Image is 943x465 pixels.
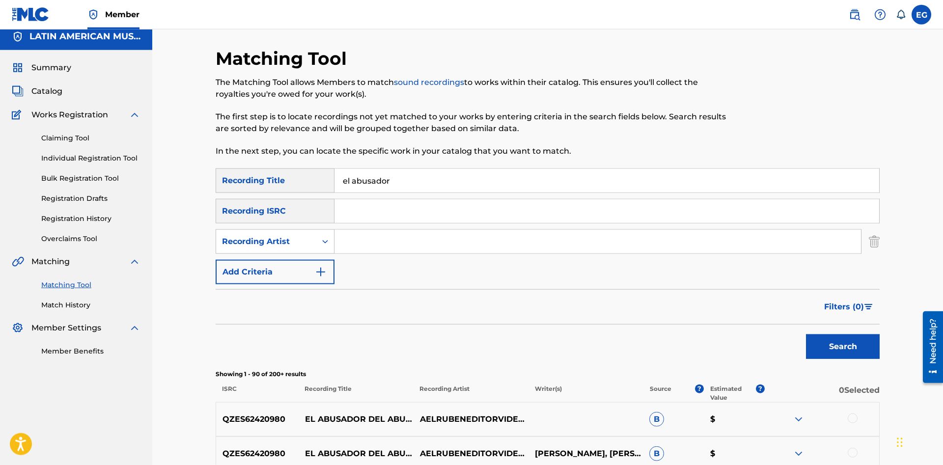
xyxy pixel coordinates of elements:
[216,370,880,379] p: Showing 1 - 90 of 200+ results
[87,9,99,21] img: Top Rightsholder
[12,322,24,334] img: Member Settings
[298,384,413,402] p: Recording Title
[12,31,24,43] img: Accounts
[649,446,664,461] span: B
[315,266,327,278] img: 9d2ae6d4665cec9f34b9.svg
[299,448,414,460] p: EL ABUSADOR DEL ABUSADOR
[894,418,943,465] iframe: Chat Widget
[12,62,24,74] img: Summary
[824,301,864,313] span: Filters ( 0 )
[528,448,643,460] p: [PERSON_NAME], [PERSON_NAME]
[864,304,873,310] img: filter
[41,173,140,184] a: Bulk Registration Tool
[870,5,890,25] div: Help
[874,9,886,21] img: help
[695,384,704,393] span: ?
[756,384,765,393] span: ?
[896,10,906,20] div: Notifications
[915,306,943,388] iframe: Resource Center
[413,413,528,425] p: AELRUBENEDITORVIDEOMUSICA
[41,133,140,143] a: Claiming Tool
[793,413,804,425] img: expand
[650,384,671,402] p: Source
[216,384,298,402] p: ISRC
[413,384,528,402] p: Recording Artist
[105,9,139,20] span: Member
[41,193,140,204] a: Registration Drafts
[710,384,755,402] p: Estimated Value
[41,214,140,224] a: Registration History
[897,428,903,457] div: Drag
[41,234,140,244] a: Overclaims Tool
[394,78,464,87] a: sound recordings
[704,448,765,460] p: $
[765,384,880,402] p: 0 Selected
[413,448,528,460] p: AELRUBENEDITORVIDEOMUSICA
[216,111,727,135] p: The first step is to locate recordings not yet matched to your works by entering criteria in the ...
[216,145,727,157] p: In the next step, you can locate the specific work in your catalog that you want to match.
[216,168,880,364] form: Search Form
[41,300,140,310] a: Match History
[216,260,334,284] button: Add Criteria
[12,85,24,97] img: Catalog
[31,85,62,97] span: Catalog
[806,334,880,359] button: Search
[31,256,70,268] span: Matching
[299,413,414,425] p: EL ABUSADOR DEL ABUSADOR
[12,109,25,121] img: Works Registration
[12,62,71,74] a: SummarySummary
[41,346,140,356] a: Member Benefits
[12,256,24,268] img: Matching
[31,62,71,74] span: Summary
[528,384,643,402] p: Writer(s)
[41,280,140,290] a: Matching Tool
[222,236,310,247] div: Recording Artist
[31,322,101,334] span: Member Settings
[29,31,140,42] h5: LATIN AMERICAN MUSIC CO., INC.
[129,322,140,334] img: expand
[129,256,140,268] img: expand
[216,48,352,70] h2: Matching Tool
[12,7,50,22] img: MLC Logo
[649,412,664,427] span: B
[216,77,727,100] p: The Matching Tool allows Members to match to works within their catalog. This ensures you'll coll...
[793,448,804,460] img: expand
[869,229,880,254] img: Delete Criterion
[12,85,62,97] a: CatalogCatalog
[41,153,140,164] a: Individual Registration Tool
[912,5,931,25] div: User Menu
[849,9,860,21] img: search
[216,413,299,425] p: QZES62420980
[129,109,140,121] img: expand
[31,109,108,121] span: Works Registration
[216,448,299,460] p: QZES62420980
[845,5,864,25] a: Public Search
[704,413,765,425] p: $
[818,295,880,319] button: Filters (0)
